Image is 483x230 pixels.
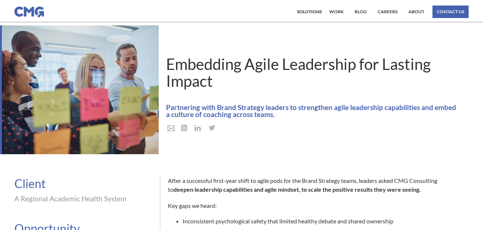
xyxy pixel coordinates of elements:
[407,6,426,18] a: About
[168,201,455,210] p: Key gaps we heard:
[14,7,44,18] img: CMG logo in blue.
[168,176,455,194] p: After a successful first-year shift to agile pods for the Brand Strategy teams, leaders asked CMG...
[167,125,175,131] img: mail icon in grey
[183,217,455,225] li: Inconsistent psychological safety that limited healthy debate and shared ownership
[14,176,152,191] div: Client
[166,104,464,118] h1: Partnering with Brand Strategy leaders to strengthen agile leadership capabilities and embed a cu...
[14,195,152,203] div: A Regional Academic Health System
[437,10,464,14] div: contact us
[208,123,216,131] img: Twitter icon in gray
[297,10,322,14] div: Solutions
[173,186,421,193] strong: deepen leadership capabilities and agile mindset, to scale the positive results they were seeing.
[194,124,201,132] img: LinkedIn icon in grey
[327,6,345,18] a: work
[166,56,464,89] h1: Embedding Agile Leadership for Lasting Impact
[180,124,188,131] img: instagram logo in grey
[376,6,399,18] a: Careers
[353,6,369,18] a: Blog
